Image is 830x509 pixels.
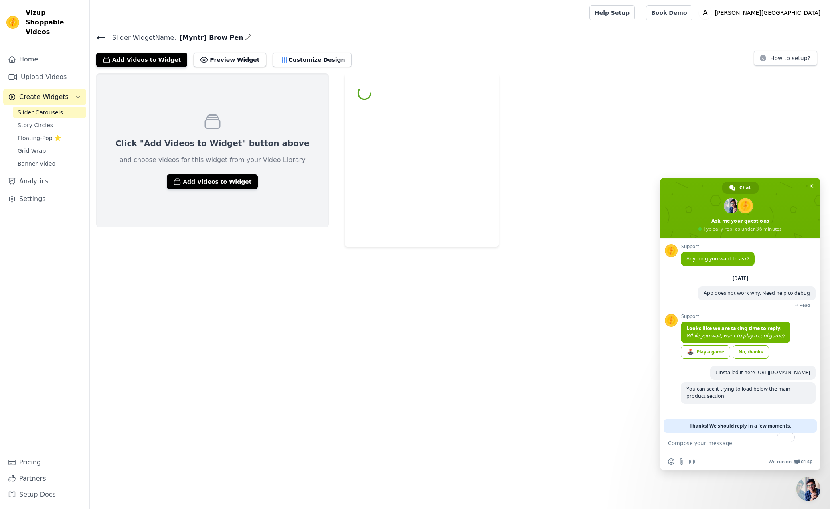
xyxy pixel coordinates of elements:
span: You can see it trying to load below the main product section [686,385,790,399]
span: Slider Widget Name: [106,33,176,43]
span: Insert an emoji [668,458,674,465]
a: Banner Video [13,158,86,169]
a: Play a game [681,345,730,359]
a: How to setup? [754,56,817,64]
button: Create Widgets [3,89,86,105]
p: Click "Add Videos to Widget" button above [115,138,310,149]
textarea: To enrich screen reader interactions, please activate Accessibility in Grammarly extension settings [668,433,796,453]
a: Pricing [3,454,86,470]
span: App does not work why. Need help to debug [704,290,810,296]
p: [PERSON_NAME][GEOGRAPHIC_DATA] [712,6,824,20]
button: Add Videos to Widget [96,53,187,67]
a: Help Setup [589,5,635,20]
a: Story Circles [13,120,86,131]
a: Grid Wrap [13,145,86,156]
span: Support [681,244,755,249]
a: Floating-Pop ⭐ [13,132,86,144]
a: Home [3,51,86,67]
div: [DATE] [733,276,748,281]
span: Create Widgets [19,92,69,102]
span: Support [681,314,790,319]
span: Send a file [678,458,685,465]
a: Upload Videos [3,69,86,85]
div: Edit Name [245,32,251,43]
a: Partners [3,470,86,487]
a: Setup Docs [3,487,86,503]
a: Chat [722,182,759,194]
a: Analytics [3,173,86,189]
span: 🕹️ [687,349,694,355]
a: Close chat [796,477,820,501]
span: Grid Wrap [18,147,46,155]
a: [URL][DOMAIN_NAME] [756,369,810,376]
a: Book Demo [646,5,692,20]
span: Looks like we are taking time to reply. [686,325,782,332]
p: and choose videos for this widget from your Video Library [119,155,306,165]
button: A [PERSON_NAME][GEOGRAPHIC_DATA] [699,6,824,20]
span: Read [800,302,810,308]
img: Vizup [6,16,19,29]
a: Slider Carousels [13,107,86,118]
span: Chat [739,182,751,194]
button: How to setup? [754,51,817,66]
button: Preview Widget [194,53,266,67]
span: Slider Carousels [18,108,63,116]
a: No, thanks [733,345,769,359]
span: Close chat [807,182,816,190]
text: A [703,9,708,17]
button: Add Videos to Widget [167,174,258,189]
span: Audio message [689,458,695,465]
button: Customize Design [273,53,352,67]
a: Settings [3,191,86,207]
span: Story Circles [18,121,53,129]
span: I installed it here. [716,369,810,376]
span: Banner Video [18,160,55,168]
span: Crisp [801,458,812,465]
span: Vizup Shoppable Videos [26,8,83,37]
span: Anything you want to ask? [686,255,749,262]
span: Floating-Pop ⭐ [18,134,61,142]
a: We run onCrisp [769,458,812,465]
span: While you wait, want to play a cool game? [686,332,785,339]
span: [Myntr] Brow Pen [176,33,243,43]
span: Thanks! We should reply in a few moments. [690,419,791,433]
span: We run on [769,458,792,465]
